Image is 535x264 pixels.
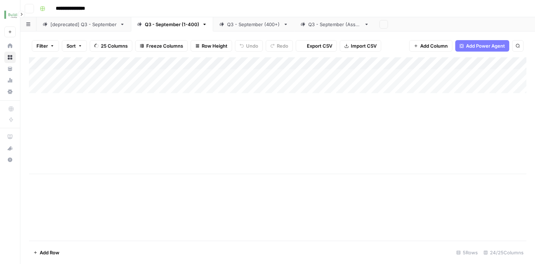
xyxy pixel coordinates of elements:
[481,247,526,258] div: 24/25 Columns
[5,143,15,154] div: What's new?
[191,40,232,52] button: Row Height
[36,17,131,32] a: [deprecated] Q3 - September
[50,21,117,28] div: [deprecated] Q3 - September
[4,63,16,75] a: Your Data
[4,6,16,24] button: Workspace: Buildium
[4,131,16,143] a: AirOps Academy
[4,86,16,97] a: Settings
[4,75,16,86] a: Usage
[4,8,17,21] img: Buildium Logo
[466,42,505,49] span: Add Power Agent
[266,40,293,52] button: Redo
[145,21,199,28] div: Q3 - September (1-400)
[40,249,59,256] span: Add Row
[146,42,183,49] span: Freeze Columns
[29,247,64,258] button: Add Row
[227,21,280,28] div: Q3 - September (400+)
[4,143,16,154] button: What's new?
[308,21,361,28] div: Q3 - September (Assn.)
[351,42,377,49] span: Import CSV
[246,42,258,49] span: Undo
[202,42,227,49] span: Row Height
[340,40,381,52] button: Import CSV
[131,17,213,32] a: Q3 - September (1-400)
[62,40,87,52] button: Sort
[67,42,76,49] span: Sort
[32,40,59,52] button: Filter
[420,42,448,49] span: Add Column
[4,52,16,63] a: Browse
[36,42,48,49] span: Filter
[235,40,263,52] button: Undo
[4,154,16,165] button: Help + Support
[135,40,188,52] button: Freeze Columns
[296,40,337,52] button: Export CSV
[453,247,481,258] div: 5 Rows
[277,42,288,49] span: Redo
[409,40,452,52] button: Add Column
[101,42,128,49] span: 25 Columns
[213,17,294,32] a: Q3 - September (400+)
[90,40,132,52] button: 25 Columns
[307,42,332,49] span: Export CSV
[294,17,375,32] a: Q3 - September (Assn.)
[455,40,509,52] button: Add Power Agent
[4,40,16,52] a: Home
